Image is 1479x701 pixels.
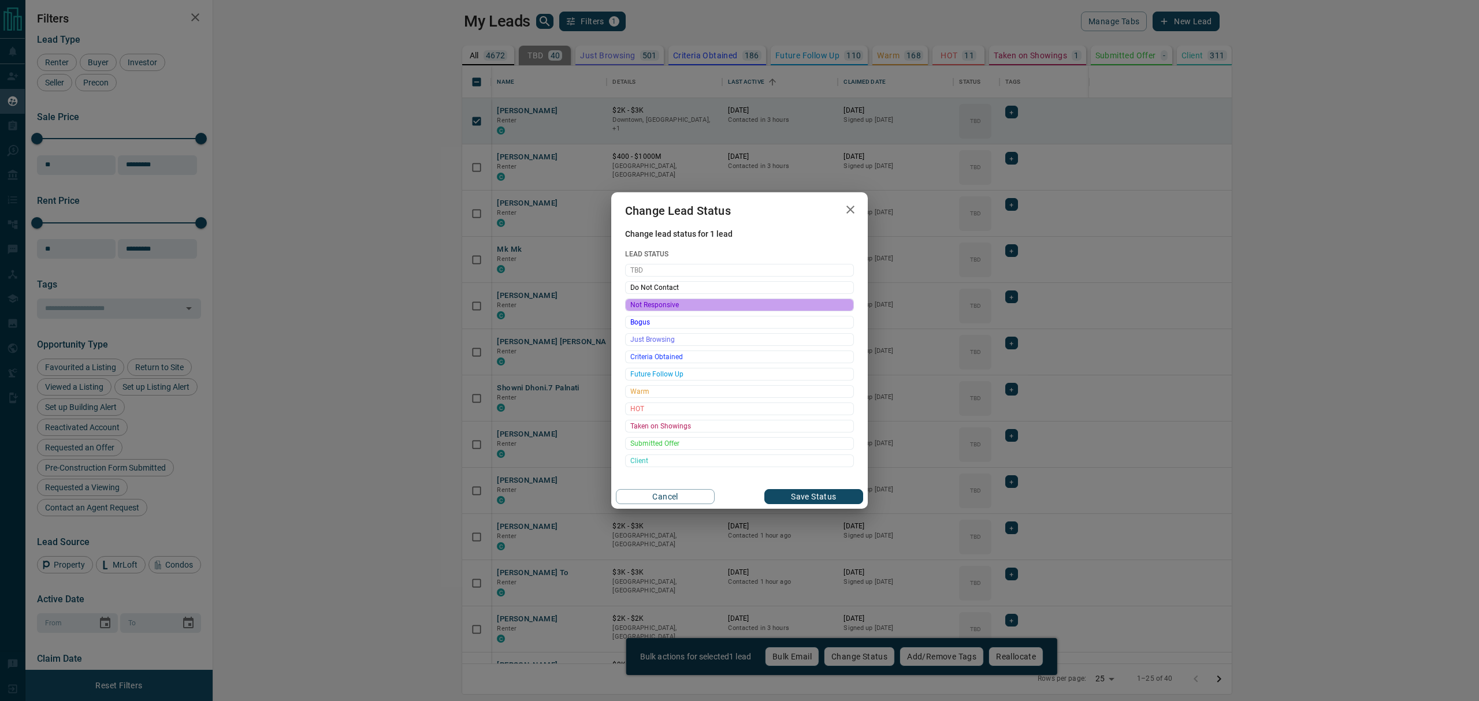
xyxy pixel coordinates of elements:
div: Taken on Showings [625,420,854,432]
div: Client [625,454,854,467]
span: HOT [630,403,849,415]
span: Warm [630,386,849,397]
span: Just Browsing [630,334,849,345]
span: Criteria Obtained [630,351,849,363]
div: Submitted Offer [625,437,854,450]
h2: Change Lead Status [611,192,745,229]
span: Lead Status [625,250,854,258]
span: Taken on Showings [630,420,849,432]
div: HOT [625,402,854,415]
div: Bogus [625,316,854,329]
span: Do Not Contact [630,282,849,293]
span: Change lead status for 1 lead [625,229,854,238]
span: Submitted Offer [630,438,849,449]
div: Not Responsive [625,299,854,311]
button: Cancel [616,489,715,504]
div: Just Browsing [625,333,854,346]
div: Do Not Contact [625,281,854,294]
span: Bogus [630,316,849,328]
span: TBD [630,264,849,276]
div: Future Follow Up [625,368,854,381]
div: Criteria Obtained [625,350,854,363]
div: Warm [625,385,854,398]
span: Client [630,455,849,467]
button: Save Status [764,489,863,504]
div: TBD [625,264,854,277]
span: Future Follow Up [630,368,849,380]
span: Not Responsive [630,299,849,311]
